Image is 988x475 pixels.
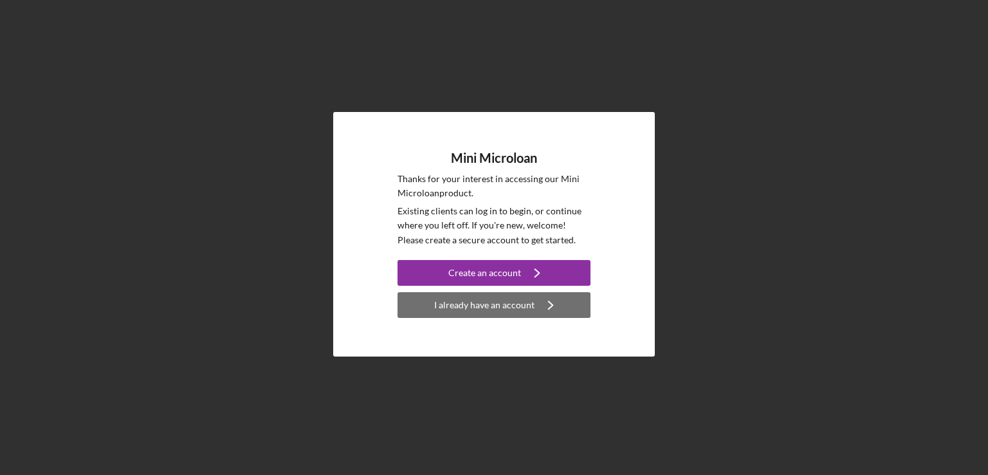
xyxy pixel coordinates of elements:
div: Create an account [448,260,521,286]
button: I already have an account [398,292,590,318]
div: I already have an account [434,292,535,318]
button: Create an account [398,260,590,286]
p: Thanks for your interest in accessing our Mini Microloan product. [398,172,590,201]
p: Existing clients can log in to begin, or continue where you left off. If you're new, welcome! Ple... [398,204,590,247]
a: Create an account [398,260,590,289]
h4: Mini Microloan [451,151,537,165]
